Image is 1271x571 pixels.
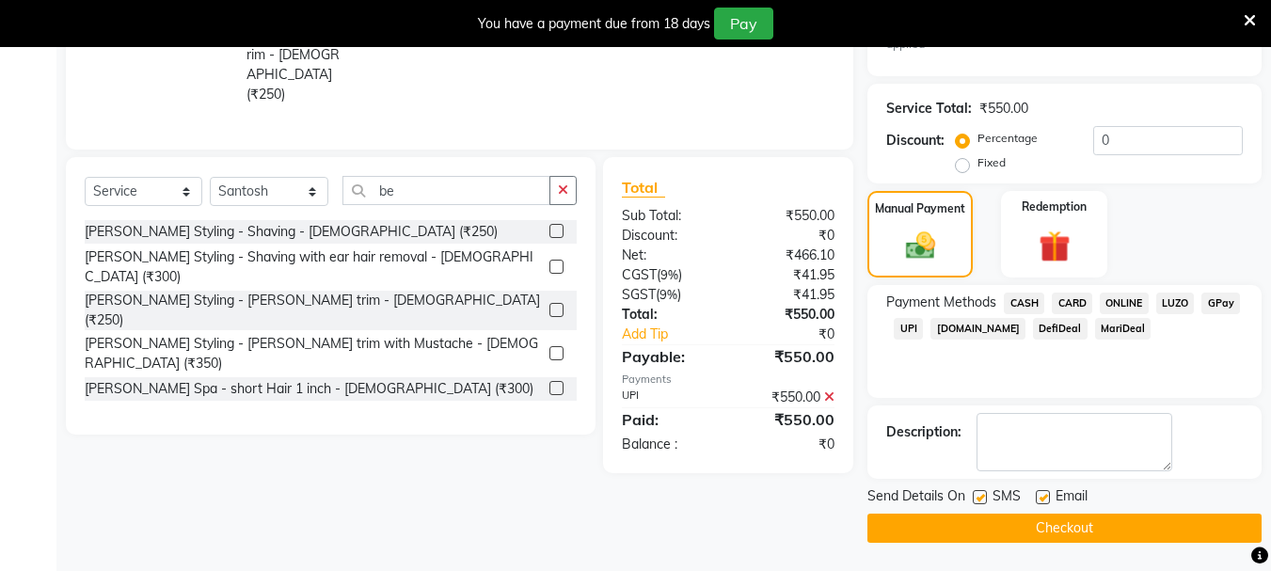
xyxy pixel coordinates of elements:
[1095,318,1152,340] span: MariDeal
[728,305,849,325] div: ₹550.00
[728,408,849,431] div: ₹550.00
[979,99,1028,119] div: ₹550.00
[886,131,945,151] div: Discount:
[1022,198,1087,215] label: Redemption
[1056,486,1088,510] span: Email
[886,422,961,442] div: Description:
[608,285,728,305] div: ( )
[608,388,728,407] div: UPI
[622,178,665,198] span: Total
[728,345,849,368] div: ₹550.00
[85,222,498,242] div: [PERSON_NAME] Styling - Shaving - [DEMOGRAPHIC_DATA] (₹250)
[749,325,850,344] div: ₹0
[728,265,849,285] div: ₹41.95
[622,372,834,388] div: Payments
[714,8,773,40] button: Pay
[977,154,1006,171] label: Fixed
[1100,293,1149,314] span: ONLINE
[993,486,1021,510] span: SMS
[622,266,657,283] span: CGST
[728,435,849,454] div: ₹0
[342,176,550,205] input: Search or Scan
[1052,293,1092,314] span: CARD
[728,388,849,407] div: ₹550.00
[875,200,965,217] label: Manual Payment
[1004,293,1044,314] span: CASH
[894,318,923,340] span: UPI
[1033,318,1088,340] span: DefiDeal
[886,99,972,119] div: Service Total:
[660,267,678,282] span: 9%
[897,229,945,262] img: _cash.svg
[886,293,996,312] span: Payment Methods
[867,486,965,510] span: Send Details On
[608,265,728,285] div: ( )
[608,345,728,368] div: Payable:
[608,246,728,265] div: Net:
[85,379,533,399] div: [PERSON_NAME] Spa - short Hair 1 inch - [DEMOGRAPHIC_DATA] (₹300)
[977,130,1038,147] label: Percentage
[85,334,542,373] div: [PERSON_NAME] Styling - [PERSON_NAME] trim with Mustache - [DEMOGRAPHIC_DATA] (₹350)
[728,246,849,265] div: ₹466.10
[1029,227,1080,265] img: _gift.svg
[478,14,710,34] div: You have a payment due from 18 days
[85,406,533,426] div: [PERSON_NAME] Spa - short Hair 2 inch - [DEMOGRAPHIC_DATA] (₹400)
[1156,293,1195,314] span: LUZO
[728,206,849,226] div: ₹550.00
[659,287,677,302] span: 9%
[622,286,656,303] span: SGST
[608,226,728,246] div: Discount:
[728,285,849,305] div: ₹41.95
[608,408,728,431] div: Paid:
[930,318,1025,340] span: [DOMAIN_NAME]
[608,325,748,344] a: Add Tip
[608,206,728,226] div: Sub Total:
[608,305,728,325] div: Total:
[867,514,1262,543] button: Checkout
[608,435,728,454] div: Balance :
[85,291,542,330] div: [PERSON_NAME] Styling - [PERSON_NAME] trim - [DEMOGRAPHIC_DATA] (₹250)
[1201,293,1240,314] span: GPay
[85,247,542,287] div: [PERSON_NAME] Styling - Shaving with ear hair removal - [DEMOGRAPHIC_DATA] (₹300)
[728,226,849,246] div: ₹0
